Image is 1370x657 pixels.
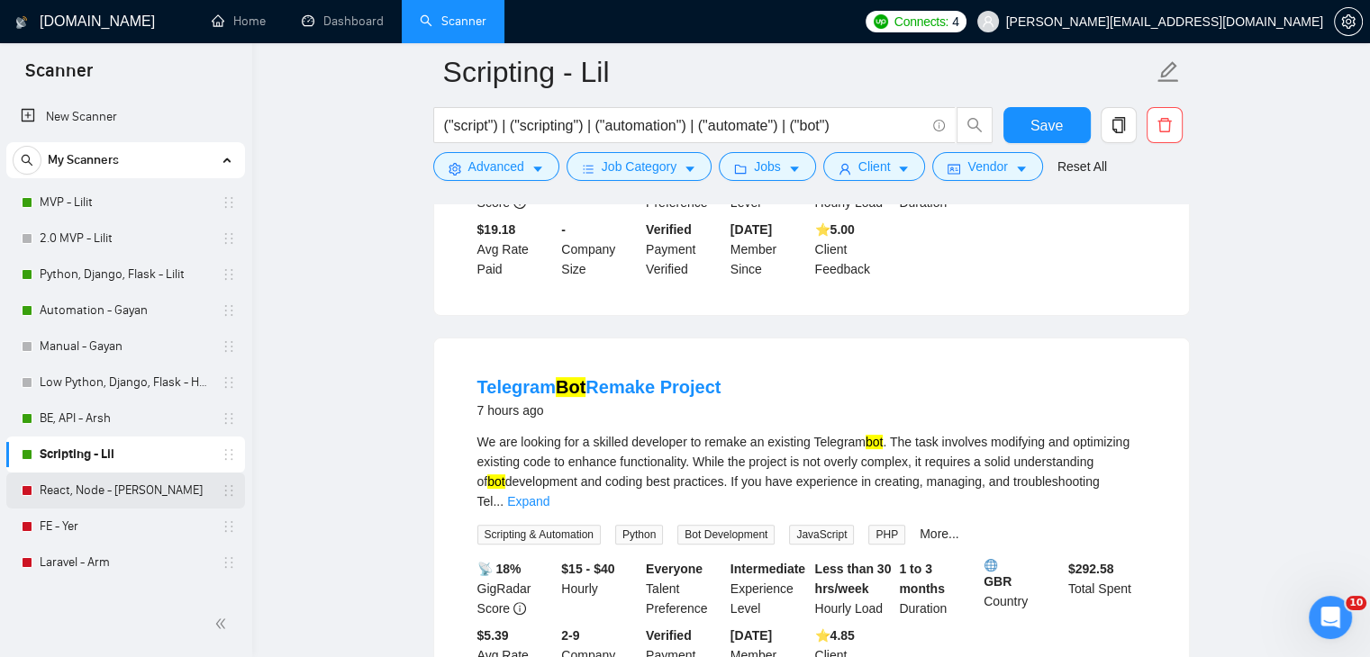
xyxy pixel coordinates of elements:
button: copy [1101,107,1137,143]
span: delete [1148,117,1182,133]
a: Automation - Gayan [40,292,211,328]
b: [DATE] [730,628,772,643]
span: holder [222,339,236,354]
span: setting [1335,14,1362,29]
span: setting [449,162,461,175]
a: Manual - Gayan [40,328,211,364]
span: holder [222,483,236,498]
mark: bot [487,474,504,489]
a: searchScanner [420,13,486,29]
input: Search Freelance Jobs... [444,114,925,137]
a: New Scanner [21,99,231,135]
b: $19.18 [477,222,516,237]
b: 📡 18% [477,562,522,576]
span: caret-down [897,162,910,175]
span: Vendor [967,157,1007,176]
mark: Bot [556,377,585,397]
a: FE - Yer [40,508,211,544]
button: barsJob Categorycaret-down [567,152,712,181]
div: We are looking for a skilled developer to remake an existing Telegram . The task involves modifyi... [477,432,1146,511]
img: upwork-logo.png [874,14,888,29]
span: Scripting & Automation [477,525,601,544]
span: holder [222,195,236,210]
b: Intermediate [730,562,805,576]
span: user [839,162,851,175]
span: holder [222,303,236,318]
b: $15 - $40 [561,562,614,576]
span: holder [222,447,236,462]
b: [DATE] [730,222,772,237]
b: ⭐️ 4.85 [815,628,855,643]
iframe: Intercom live chat [1309,596,1352,639]
span: Scanner [11,58,107,95]
span: PHP [868,525,905,544]
span: holder [222,411,236,426]
a: dashboardDashboard [302,13,384,29]
b: $5.39 [477,628,509,643]
span: holder [222,231,236,246]
span: Python [615,525,663,544]
div: Hourly [558,559,642,618]
div: Total Spent [1065,559,1149,618]
b: Verified [646,628,692,643]
div: 7 hours ago [477,400,721,421]
a: More... [920,526,959,541]
div: Client Feedback [812,220,896,279]
a: 2.0 MVP - Lilit [40,220,211,256]
span: search [14,154,41,166]
a: Reset All [1057,157,1107,176]
mark: bot [866,435,883,449]
span: caret-down [684,162,696,175]
button: idcardVendorcaret-down [932,152,1042,181]
a: MVP - Lilit [40,184,211,220]
b: Verified [646,222,692,237]
div: Company Size [558,220,642,279]
button: Save [1003,107,1091,143]
b: - [561,222,566,237]
span: bars [582,162,594,175]
a: setting [1334,14,1363,29]
a: Scripting - Lil [40,436,211,472]
span: search [957,117,992,133]
button: userClientcaret-down [823,152,926,181]
div: Duration [895,559,980,618]
span: Client [858,157,891,176]
span: Job Category [602,157,676,176]
span: JavaScript [789,525,854,544]
span: Advanced [468,157,524,176]
li: My Scanners [6,142,245,580]
a: Expand [507,494,549,508]
b: 1 to 3 months [899,562,945,596]
b: GBR [984,559,1061,589]
div: Country [980,559,1065,618]
div: Payment Verified [642,220,727,279]
li: New Scanner [6,99,245,135]
span: Connects: [894,12,948,31]
span: double-left [214,615,232,633]
div: Member Since [727,220,812,279]
img: 🌐 [984,559,997,571]
a: Python, Django, Flask - Lilit [40,256,211,292]
div: Talent Preference [642,559,727,618]
input: Scanner name... [443,49,1153,94]
img: logo [15,8,28,37]
button: folderJobscaret-down [719,152,816,181]
a: Laravel - Arm [40,544,211,580]
b: $ 292.58 [1068,562,1114,576]
span: Jobs [754,157,781,176]
button: search [13,146,41,175]
span: holder [222,267,236,282]
span: caret-down [531,162,544,175]
span: holder [222,519,236,534]
a: homeHome [212,13,266,29]
a: React, Node - [PERSON_NAME] [40,472,211,508]
span: holder [222,555,236,570]
b: 2-9 [561,628,579,643]
a: TelegramBotRemake Project [477,377,721,397]
span: 10 [1346,596,1366,610]
b: Less than 30 hrs/week [815,562,892,596]
b: ⭐️ 5.00 [815,222,855,237]
span: folder [734,162,747,175]
span: 4 [952,12,959,31]
span: holder [222,375,236,390]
